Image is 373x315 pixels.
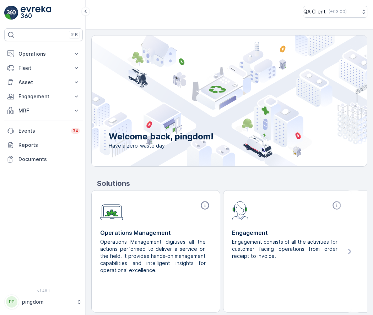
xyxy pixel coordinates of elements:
[4,47,83,61] button: Operations
[4,152,83,166] a: Documents
[232,228,343,237] p: Engagement
[97,178,367,189] p: Solutions
[6,296,17,308] div: PP
[18,127,67,134] p: Events
[18,79,69,86] p: Asset
[232,238,337,260] p: Engagement consists of all the activities for customer facing operations from order receipt to in...
[232,200,249,220] img: module-icon
[100,228,211,237] p: Operations Management
[22,298,73,305] p: pingdom
[4,124,83,138] a: Events34
[100,200,123,221] img: module-icon
[21,6,51,20] img: logo_light-DOdMpM7g.png
[4,6,18,20] img: logo
[109,142,213,149] span: Have a zero-waste day
[18,93,69,100] p: Engagement
[18,142,80,149] p: Reports
[303,8,326,15] p: QA Client
[18,50,69,57] p: Operations
[4,289,83,293] span: v 1.48.1
[4,104,83,118] button: MRF
[18,156,80,163] p: Documents
[4,89,83,104] button: Engagement
[18,65,69,72] p: Fleet
[100,238,206,274] p: Operations Management digitises all the actions performed to deliver a service on the field. It p...
[18,107,69,114] p: MRF
[303,6,367,18] button: QA Client(+03:00)
[60,35,367,166] img: city illustration
[4,138,83,152] a: Reports
[109,131,213,142] p: Welcome back, pingdom!
[72,128,79,134] p: 34
[4,75,83,89] button: Asset
[4,61,83,75] button: Fleet
[71,32,78,38] p: ⌘B
[329,9,347,15] p: ( +03:00 )
[4,294,83,309] button: PPpingdom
